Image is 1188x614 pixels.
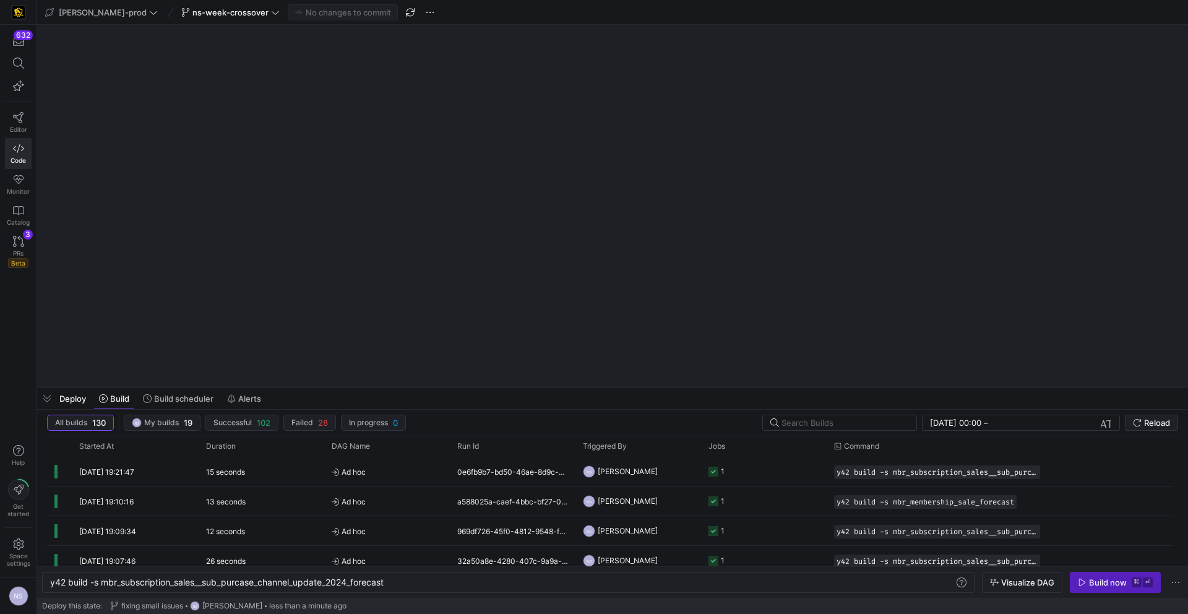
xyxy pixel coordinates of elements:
span: Reload [1144,418,1170,428]
span: Successful [213,418,252,427]
a: Catalog [5,200,32,231]
span: [DATE] 19:10:16 [79,497,134,506]
div: Press SPACE to select this row. [47,457,1173,486]
y42-duration: 26 seconds [206,556,246,566]
button: In progress0 [341,415,406,431]
span: [DATE] 19:09:34 [79,527,136,536]
button: ns-week-crossover [178,4,283,20]
button: Getstarted [5,474,32,522]
kbd: ⌘ [1132,577,1142,587]
span: In progress [349,418,388,427]
span: ns-week-crossover [192,7,269,17]
button: fixing small issuesNS[PERSON_NAME]less than a minute ago [107,598,350,614]
button: Build now⌘⏎ [1070,572,1161,593]
span: PRs [13,249,24,257]
span: hannel_update_2024_forecast [262,577,384,587]
span: Build scheduler [154,394,213,404]
span: [PERSON_NAME] [598,486,658,516]
button: Help [5,439,32,472]
span: [PERSON_NAME] [202,602,262,610]
a: https://storage.googleapis.com/y42-prod-data-exchange/images/uAsz27BndGEK0hZWDFeOjoxA7jCwgK9jE472... [5,2,32,23]
button: 632 [5,30,32,52]
span: Monitor [7,188,30,195]
span: Started At [79,442,114,451]
span: Editor [10,126,27,133]
span: Build [110,394,129,404]
y42-duration: 12 seconds [206,527,245,536]
span: Code [11,157,26,164]
span: DAG Name [332,442,370,451]
span: Jobs [708,442,725,451]
span: All builds [55,418,87,427]
div: NS [583,465,595,478]
span: Command [844,442,879,451]
button: Build [93,388,135,409]
button: Visualize DAG [982,572,1062,593]
button: [PERSON_NAME]-prod [42,4,161,20]
div: NS [583,555,595,567]
a: Monitor [5,169,32,200]
a: Editor [5,107,32,138]
div: Press SPACE to select this row. [47,516,1173,546]
div: NS [583,525,595,537]
a: Code [5,138,32,169]
span: Run Id [457,442,479,451]
button: NS [5,583,32,609]
span: 28 [318,418,328,428]
div: NS [190,601,200,611]
span: Duration [206,442,236,451]
span: 0 [393,418,398,428]
span: Visualize DAG [1001,577,1054,587]
span: y42 build -s mbr_subscription_sales__sub_purcase_channel_update_2024_forecast [837,557,1038,566]
div: 1 [721,546,725,575]
a: PRsBeta3 [5,231,32,273]
span: Deploy [59,394,86,404]
div: Press SPACE to select this row. [47,486,1173,516]
span: Deploy this state: [42,602,102,610]
span: [PERSON_NAME] [598,546,658,575]
div: Press SPACE to select this row. [47,546,1173,576]
div: 1 [721,457,725,486]
div: NS [132,418,142,428]
input: Start datetime [930,418,981,428]
span: My builds [144,418,179,427]
span: Ad hoc [332,457,442,486]
y42-duration: 13 seconds [206,497,246,506]
span: y42 build -s mbr_subscription_sales__sub_purcase_channel_update_2024_forecast [837,468,1038,477]
span: [DATE] 19:21:47 [79,467,134,477]
span: – [984,418,988,428]
button: Alerts [222,388,267,409]
button: Reload [1125,415,1178,431]
span: Triggered By [583,442,627,451]
span: [DATE] 19:07:46 [79,556,136,566]
span: Ad hoc [332,547,442,576]
button: Successful102 [205,415,278,431]
div: 969df726-45f0-4812-9548-f71c7335fb46 [450,516,575,545]
div: 632 [14,30,33,40]
span: y42 build -s mbr_subscription_sales__sub_purcase_channel_update_2024_forecast [837,527,1038,536]
div: 1 [721,486,725,516]
span: 130 [92,418,106,428]
span: Space settings [7,552,30,567]
span: [PERSON_NAME] [598,516,658,545]
span: y42 build -s mbr_subscription_sales__sub_purcase_c [50,577,262,587]
span: Ad hoc [332,487,442,516]
span: [PERSON_NAME] [598,457,658,486]
div: NS [9,586,28,606]
div: 32a50a8e-4280-407c-9a9a-31541fb122f6 [450,546,575,575]
a: Spacesettings [5,533,32,573]
span: fixing small issues [121,602,183,610]
span: 102 [257,418,270,428]
div: Build now [1089,577,1127,587]
span: Get started [7,503,29,517]
input: End datetime [991,418,1072,428]
span: Ad hoc [332,517,442,546]
span: [PERSON_NAME]-prod [59,7,147,17]
img: https://storage.googleapis.com/y42-prod-data-exchange/images/uAsz27BndGEK0hZWDFeOjoxA7jCwgK9jE472... [12,6,25,19]
y42-duration: 15 seconds [206,467,245,477]
span: Catalog [7,218,30,226]
button: All builds130 [47,415,114,431]
div: 0e6fb9b7-bd50-46ae-8d9c-ca771d3fce63 [450,457,575,486]
span: Beta [8,258,28,268]
div: NS [583,495,595,508]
